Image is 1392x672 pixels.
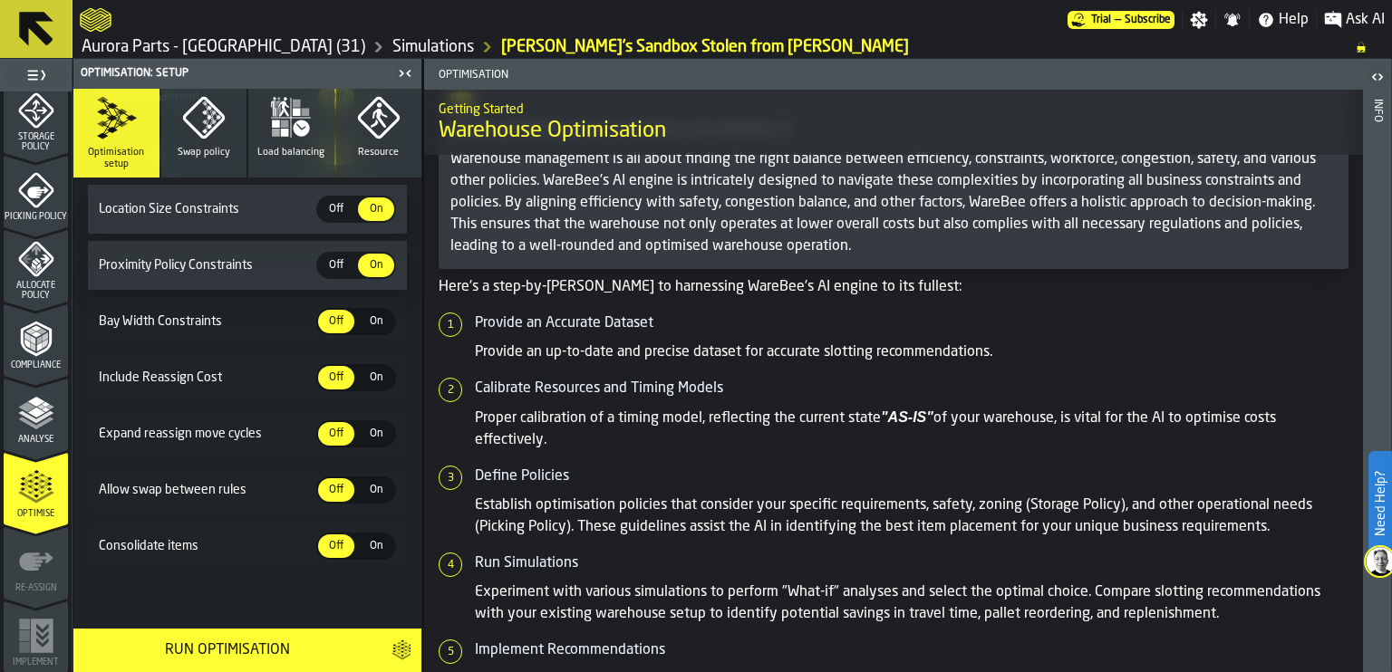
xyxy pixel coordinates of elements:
span: Picking Policy [4,212,68,222]
p: Establish optimisation policies that consider your specific requirements, safety, zoning (Storage... [475,494,1348,538]
div: thumb [318,197,354,221]
span: Off [322,257,351,274]
label: button-toggle-Close me [392,62,418,84]
span: Off [322,538,351,554]
a: logo-header [80,4,111,36]
div: thumb [318,254,354,277]
label: button-toggle-Settings [1183,11,1215,29]
span: On [362,370,391,386]
label: button-toggle-Toggle Full Menu [4,62,68,88]
span: Off [322,201,351,217]
span: Location Size Constraints [95,202,316,216]
span: Expand reassign move cycles [95,427,316,441]
li: menu Compliance [4,303,68,376]
a: link-to-/wh/i/aa2e4adb-2cd5-4688-aa4a-ec82bcf75d46 [392,37,474,57]
span: On [362,482,391,498]
label: button-toggle-Open [1365,62,1390,95]
p: Proper calibration of a timing model, reflecting the current state of your warehouse, is vital fo... [475,407,1348,451]
h5: Provide an Accurate Dataset [475,312,1348,334]
span: Help [1279,9,1309,31]
label: button-toggle-Notifications [1216,11,1249,29]
span: Optimisation setup [81,147,152,170]
label: button-switch-multi-On [356,252,396,279]
label: button-switch-multi-Off [316,476,356,504]
label: button-switch-multi-Off [316,308,356,335]
span: Subscribe [1125,14,1171,26]
span: Allow swap between rules [95,483,316,497]
label: button-switch-multi-Off [316,196,356,223]
div: thumb [358,534,394,558]
div: thumb [318,478,354,502]
div: title-Warehouse Optimisation [424,90,1363,155]
h5: Define Policies [475,466,1348,487]
label: button-switch-multi-On [356,533,396,560]
div: thumb [358,197,394,221]
span: Analyse [4,435,68,445]
span: Swap policy [178,147,230,158]
span: Bay Width Constraints [95,314,316,329]
a: link-to-/wh/i/aa2e4adb-2cd5-4688-aa4a-ec82bcf75d46/pricing/ [1068,11,1174,29]
label: Need Help? [1370,453,1390,554]
span: Implement [4,658,68,667]
span: Warehouse Optimisation [439,117,666,146]
span: Off [322,313,351,330]
div: Menu Subscription [1068,11,1174,29]
p: Experiment with various simulations to perform "What-if" analyses and select the optimal choice. ... [475,581,1348,625]
div: thumb [358,366,394,389]
label: button-toggle-Ask AI [1317,9,1392,31]
h5: Calibrate Resources and Timing Models [475,378,1348,399]
span: On [362,313,391,330]
h2: Sub Title [439,99,1348,117]
h5: Run Simulations [475,552,1348,574]
span: Resource [358,147,399,158]
span: Optimise [4,509,68,519]
div: thumb [358,422,394,446]
label: button-switch-multi-On [356,420,396,447]
div: thumb [318,366,354,389]
div: thumb [358,310,394,333]
li: menu Analyse [4,378,68,450]
div: thumb [318,422,354,446]
div: thumb [318,534,354,558]
nav: Breadcrumb [80,36,1385,58]
div: thumb [318,310,354,333]
span: Allocate Policy [4,281,68,301]
span: Off [322,482,351,498]
span: — [1115,14,1121,26]
label: button-switch-multi-On [356,364,396,391]
div: Run Optimisation [84,639,370,661]
span: Optimisation: Setup [81,67,188,80]
li: menu Re-assign [4,526,68,599]
span: Off [322,426,351,442]
label: button-switch-multi-Off [316,364,356,391]
span: Re-assign [4,583,68,593]
p: Warehouse management is all about finding the right balance between efficiency, constraints, work... [450,149,1337,257]
p: Provide an up-to-date and precise dataset for accurate slotting recommendations. [475,341,1348,363]
span: Proximity Policy Constraints [95,258,316,273]
a: link-to-/wh/i/aa2e4adb-2cd5-4688-aa4a-ec82bcf75d46/simulations/27937209-fbc7-475a-a816-0234ee0987c6 [501,37,909,57]
span: Storage Policy [4,132,68,152]
span: Compliance [4,360,68,370]
span: On [362,201,391,217]
label: button-switch-multi-On [356,476,396,504]
div: Info [1371,95,1384,667]
label: button-switch-multi-Off [316,533,356,560]
span: Trial [1091,14,1111,26]
em: "AS-IS" [881,409,933,425]
label: button-switch-multi-On [356,308,396,335]
button: button- [381,629,421,672]
span: Load balancing [257,147,324,158]
li: menu Allocate Policy [4,229,68,302]
li: menu Storage Policy [4,81,68,153]
label: button-switch-multi-Off [316,420,356,447]
span: Ask AI [1346,9,1385,31]
label: button-switch-multi-On [356,196,396,223]
div: thumb [358,254,394,277]
div: thumb [358,478,394,502]
li: menu Picking Policy [4,155,68,227]
span: On [362,426,391,442]
span: On [362,257,391,274]
header: Info [1363,59,1391,672]
span: On [362,538,391,554]
h5: Implement Recommendations [475,639,1348,661]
